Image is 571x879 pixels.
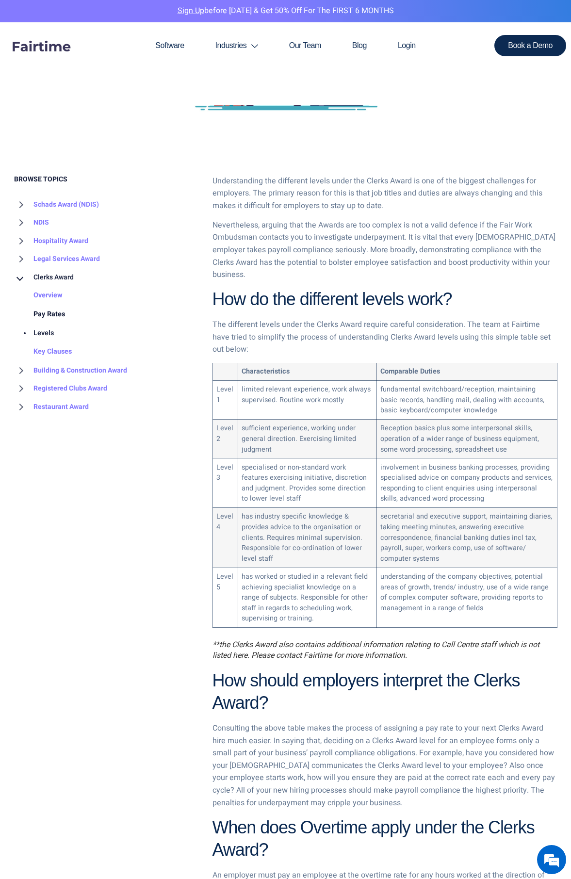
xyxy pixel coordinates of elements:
p: before [DATE] & Get 50% Off for the FIRST 6 MONTHS [7,5,564,17]
strong: Comparable Duties [380,366,440,376]
td: involvement in business banking processes, providing specialised advice on company products and s... [376,458,557,508]
div: Submit [125,245,153,258]
td: Level 4 [212,508,238,568]
a: Blog [337,22,382,69]
textarea: Enter details in the input field [5,282,185,317]
h2: How do the different levels work? [212,288,557,311]
a: Legal Services Award [14,250,100,268]
td: Level 3 [212,458,238,508]
p: Consulting the above table makes the process of assigning a pay rate to your next Clerks Award hi... [212,722,557,809]
td: Level 1 [212,381,238,420]
div: Minimize live chat window [159,5,182,28]
a: Sign Up [178,5,204,16]
strong: Characteristics [242,366,290,376]
a: Software [140,22,199,69]
a: NDIS [14,213,49,232]
div: We'll Send Them to You [22,208,153,219]
p: The different levels under the Clerks Award require careful consideration. The team at Fairtime h... [212,319,557,356]
a: Pay Rates [14,305,65,324]
td: fundamental switchboard/reception, maintaining basic records, handling mail, dealing with account... [376,381,557,420]
nav: BROWSE TOPICS [14,195,198,416]
a: Hospitality Award [14,232,88,250]
td: has industry specific knowledge & provides advice to the organisation or clients. Requires minima... [238,508,376,568]
a: Building & Construction Award [14,361,127,380]
div: Need Clerks Rates? [16,189,73,196]
td: specialised or non-standard work features exercising initiative, discretion and judgment. Provide... [238,458,376,508]
a: Restaurant Award [14,398,89,416]
a: Key Clauses [14,342,72,361]
a: Registered Clubs Award [14,379,107,398]
figcaption: **the Clerks Award also contains additional information relating to Call Centre staff which is no... [212,639,557,661]
h2: How should employers interpret the Clerks Award? [212,669,557,715]
a: Industries [200,22,274,69]
a: Book a Demo [494,35,566,56]
span: Book a Demo [508,42,553,49]
p: Understanding the different levels under the Clerks Award is one of the biggest challenges for em... [212,175,557,212]
a: Levels [14,324,54,343]
a: Login [382,22,431,69]
h2: When does Overtime apply under the Clerks Award? [212,816,557,862]
p: Nevertheless, arguing that the Awards are too complex is not a valid defence if the Fair Work Omb... [212,219,557,281]
td: Level 5 [212,568,238,627]
td: has worked or studied in a relevant field achieving specialist knowledge on a range of subjects. ... [238,568,376,627]
a: Schads Award (NDIS) [14,195,99,214]
a: Our Team [274,22,337,69]
div: BROWSE TOPICS [14,175,198,416]
td: secretarial and executive support, maintaining diaries, taking meeting minutes, answering executi... [376,508,557,568]
a: Overview [14,286,63,305]
td: limited relevant experience, work always supervised. Routine work mostly [238,381,376,420]
td: Reception basics plus some interpersonal skills, operation of a wider range of business equipment... [376,420,557,458]
td: sufficient experience, working under general direction. Exercising limited judgment [238,420,376,458]
td: Level 2 [212,420,238,458]
a: Clerks Award [14,268,74,287]
div: Need Clerks Rates? [50,54,163,67]
img: d_7003521856_operators_12627000000521031 [16,49,41,73]
td: understanding of the company objectives, potential areas of growth, trends/ industry, use of a wi... [376,568,557,627]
